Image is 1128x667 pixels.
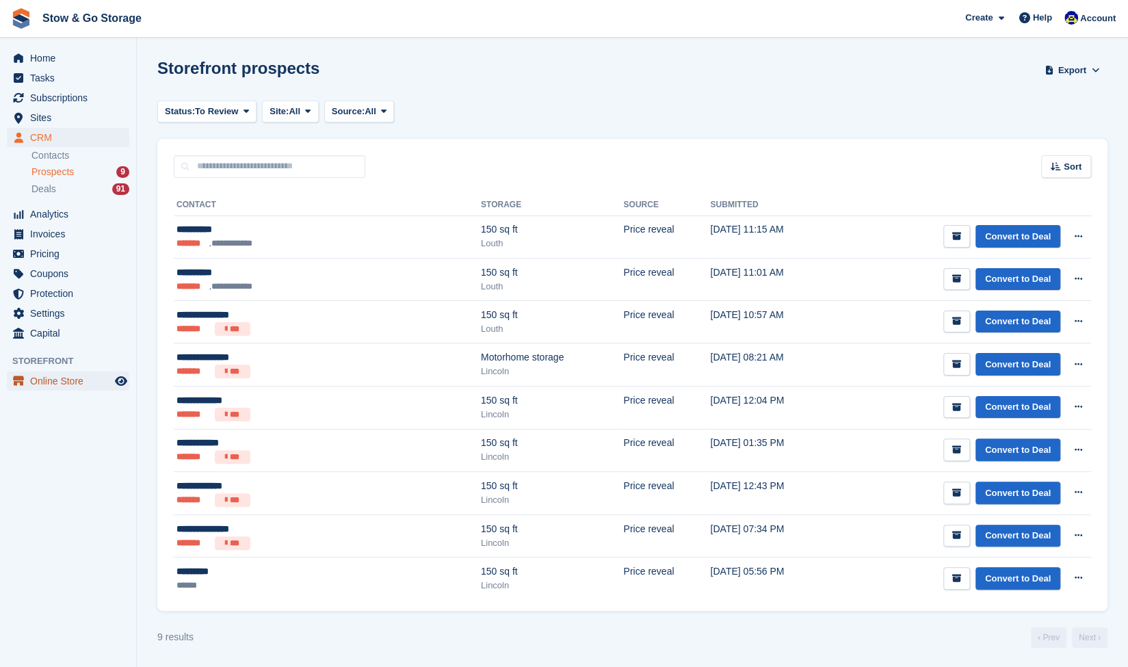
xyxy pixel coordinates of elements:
div: Lincoln [481,365,624,378]
th: Storage [481,194,624,216]
div: Lincoln [481,579,624,592]
td: Price reveal [623,472,710,515]
button: Site: All [262,101,319,123]
a: Convert to Deal [975,353,1060,376]
div: Lincoln [481,408,624,421]
a: menu [7,304,129,323]
span: Tasks [30,68,112,88]
div: Lincoln [481,536,624,550]
a: Convert to Deal [975,225,1060,248]
td: Price reveal [623,258,710,300]
span: Invoices [30,224,112,244]
span: Create [965,11,993,25]
span: Sort [1064,160,1081,174]
div: 150 sq ft [481,436,624,450]
a: Convert to Deal [975,482,1060,504]
td: [DATE] 07:34 PM [710,514,837,558]
a: menu [7,68,129,88]
div: 9 [116,166,129,178]
span: Account [1080,12,1116,25]
td: Price reveal [623,387,710,430]
span: To Review [195,105,238,118]
td: Price reveal [623,514,710,558]
nav: Page [1028,627,1110,648]
td: Price reveal [623,558,710,600]
span: Online Store [30,371,112,391]
span: Site: [270,105,289,118]
a: Deals 91 [31,182,129,196]
span: Help [1033,11,1052,25]
a: Previous [1031,627,1066,648]
span: All [365,105,376,118]
div: Louth [481,322,624,336]
a: menu [7,128,129,147]
a: menu [7,88,129,107]
a: menu [7,324,129,343]
a: Stow & Go Storage [37,7,147,29]
a: menu [7,205,129,224]
span: Deals [31,183,56,196]
a: menu [7,108,129,127]
div: 150 sq ft [481,265,624,280]
a: menu [7,224,129,244]
a: Contacts [31,149,129,162]
span: Prospects [31,166,74,179]
button: Export [1042,59,1102,81]
a: Convert to Deal [975,396,1060,419]
img: Rob Good-Stephenson [1064,11,1078,25]
div: 91 [112,183,129,195]
div: Motorhome storage [481,350,624,365]
a: Convert to Deal [975,311,1060,333]
a: Convert to Deal [975,439,1060,461]
td: [DATE] 08:21 AM [710,343,837,387]
td: [DATE] 01:35 PM [710,429,837,472]
a: Preview store [113,373,129,389]
span: Sites [30,108,112,127]
td: Price reveal [623,343,710,387]
div: Lincoln [481,493,624,507]
span: Protection [30,284,112,303]
a: Convert to Deal [975,567,1060,590]
td: Price reveal [623,215,710,258]
span: Coupons [30,264,112,283]
a: menu [7,264,129,283]
a: menu [7,371,129,391]
td: [DATE] 10:57 AM [710,300,837,343]
span: Analytics [30,205,112,224]
span: Settings [30,304,112,323]
span: CRM [30,128,112,147]
div: Lincoln [481,450,624,464]
div: Louth [481,280,624,293]
a: menu [7,49,129,68]
span: Export [1058,64,1086,77]
div: 150 sq ft [481,393,624,408]
button: Source: All [324,101,395,123]
td: [DATE] 11:01 AM [710,258,837,300]
span: Capital [30,324,112,343]
td: [DATE] 05:56 PM [710,558,837,600]
th: Submitted [710,194,837,216]
button: Status: To Review [157,101,257,123]
th: Source [623,194,710,216]
td: Price reveal [623,429,710,472]
a: Convert to Deal [975,268,1060,291]
a: menu [7,284,129,303]
span: Subscriptions [30,88,112,107]
h1: Storefront prospects [157,59,319,77]
a: menu [7,244,129,263]
a: Convert to Deal [975,525,1060,547]
th: Contact [174,194,481,216]
div: 150 sq ft [481,564,624,579]
a: Prospects 9 [31,165,129,179]
td: [DATE] 12:04 PM [710,387,837,430]
td: [DATE] 11:15 AM [710,215,837,258]
img: stora-icon-8386f47178a22dfd0bd8f6a31ec36ba5ce8667c1dd55bd0f319d3a0aa187defe.svg [11,8,31,29]
div: 150 sq ft [481,522,624,536]
td: Price reveal [623,300,710,343]
span: Pricing [30,244,112,263]
div: 9 results [157,630,194,644]
span: Storefront [12,354,136,368]
div: 150 sq ft [481,222,624,237]
span: Status: [165,105,195,118]
div: Louth [481,237,624,250]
